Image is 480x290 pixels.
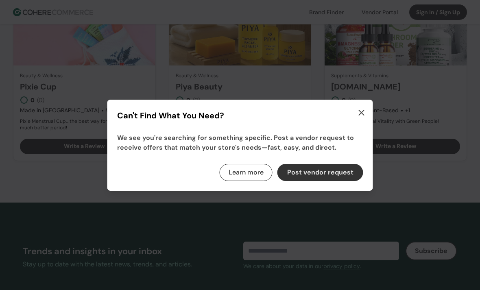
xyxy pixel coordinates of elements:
h1: Can't Find What You Need? [117,109,363,122]
a: Learn more [229,168,264,177]
button: Post vendor request [277,164,363,181]
button: Learn more [220,164,273,181]
p: We see you're searching for something specific. Post a vendor request to receive offers that matc... [117,133,363,153]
